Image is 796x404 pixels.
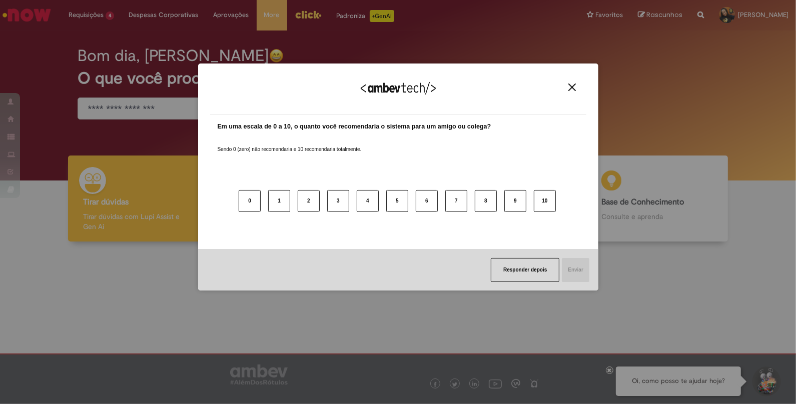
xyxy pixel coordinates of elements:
[386,190,408,212] button: 5
[416,190,438,212] button: 6
[445,190,467,212] button: 7
[327,190,349,212] button: 3
[491,258,559,282] button: Responder depois
[357,190,379,212] button: 4
[504,190,526,212] button: 9
[268,190,290,212] button: 1
[361,82,436,94] img: Logo Ambevtech
[534,190,556,212] button: 10
[565,83,579,91] button: Close
[218,122,491,131] label: Em uma escala de 0 a 10, o quanto você recomendaria o sistema para um amigo ou colega?
[475,190,497,212] button: 8
[239,190,261,212] button: 0
[568,83,576,91] img: Close
[298,190,320,212] button: 2
[218,134,362,153] label: Sendo 0 (zero) não recomendaria e 10 recomendaria totalmente.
